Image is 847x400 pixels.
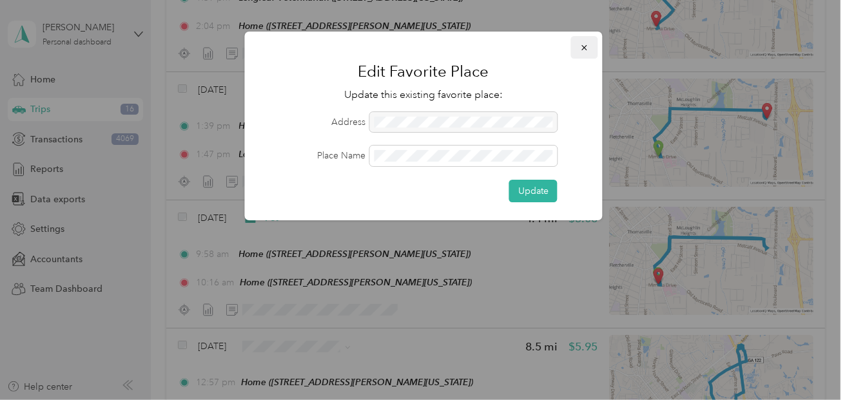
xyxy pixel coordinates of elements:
[263,56,585,87] h1: Edit Favorite Place
[509,180,558,202] button: Update
[263,87,585,103] p: Update this existing favorite place:
[263,115,365,129] label: Address
[775,328,847,400] iframe: Everlance-gr Chat Button Frame
[263,149,365,162] label: Place Name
